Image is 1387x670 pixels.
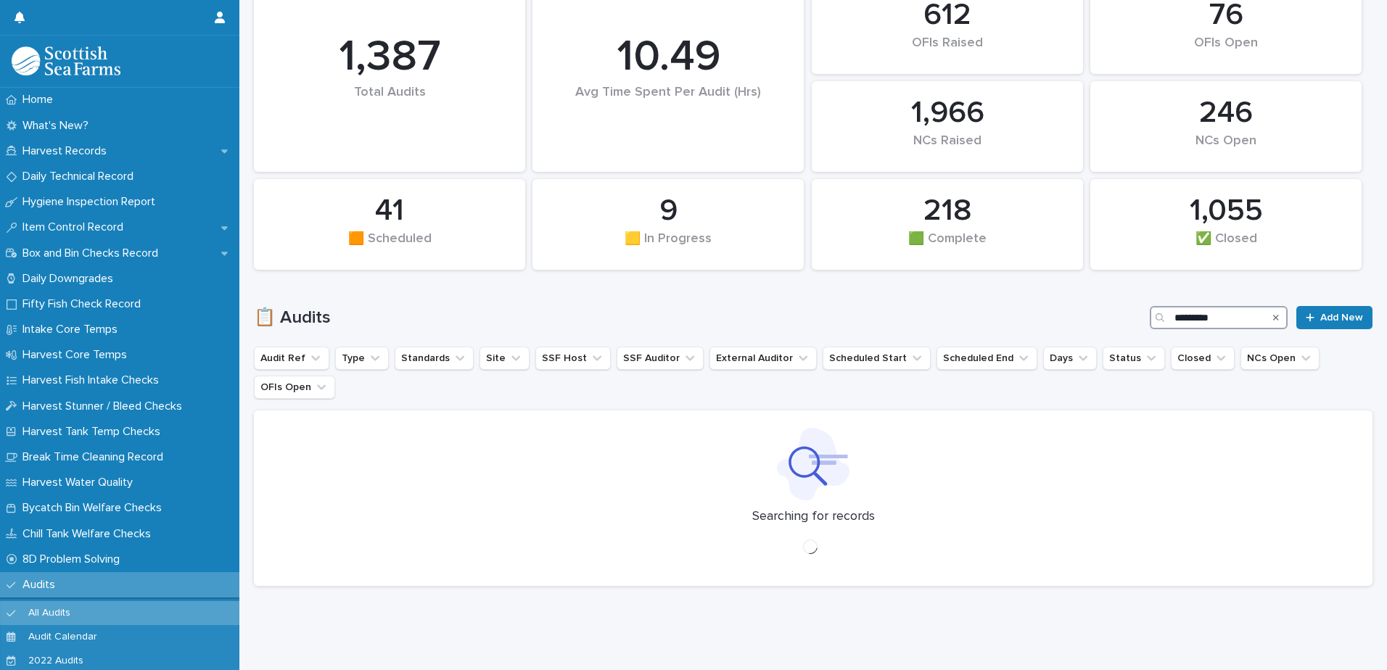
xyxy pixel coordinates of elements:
[535,347,611,370] button: SSF Host
[17,119,100,133] p: What's New?
[17,348,139,362] p: Harvest Core Temps
[17,272,125,286] p: Daily Downgrades
[1240,347,1320,370] button: NCs Open
[752,509,875,525] p: Searching for records
[279,231,501,262] div: 🟧 Scheduled
[17,220,135,234] p: Item Control Record
[17,553,131,566] p: 8D Problem Solving
[17,425,172,439] p: Harvest Tank Temp Checks
[836,95,1058,131] div: 1,966
[17,323,129,336] p: Intake Core Temps
[17,607,82,619] p: All Audits
[17,170,145,183] p: Daily Technical Record
[279,193,501,229] div: 41
[254,307,1144,328] h1: 📋 Audits
[17,631,109,643] p: Audit Calendar
[557,31,779,83] div: 10.49
[1103,347,1165,370] button: Status
[836,231,1058,262] div: 🟩 Complete
[17,373,170,387] p: Harvest Fish Intake Checks
[17,476,144,489] p: Harvest Water Quality
[937,347,1037,370] button: Scheduled End
[1115,133,1337,164] div: NCs Open
[17,247,170,260] p: Box and Bin Checks Record
[17,400,194,413] p: Harvest Stunner / Bleed Checks
[1115,193,1337,229] div: 1,055
[617,347,704,370] button: SSF Auditor
[1171,347,1235,370] button: Closed
[17,655,95,667] p: 2022 Audits
[1320,313,1363,323] span: Add New
[335,347,389,370] button: Type
[1115,95,1337,131] div: 246
[17,501,173,515] p: Bycatch Bin Welfare Checks
[17,527,162,541] p: Chill Tank Welfare Checks
[254,347,329,370] button: Audit Ref
[1115,36,1337,66] div: OFIs Open
[836,133,1058,164] div: NCs Raised
[279,85,501,131] div: Total Audits
[836,36,1058,66] div: OFIs Raised
[823,347,931,370] button: Scheduled Start
[1043,347,1097,370] button: Days
[1115,231,1337,262] div: ✅ Closed
[709,347,817,370] button: External Auditor
[12,46,120,75] img: mMrefqRFQpe26GRNOUkG
[480,347,530,370] button: Site
[17,93,65,107] p: Home
[557,193,779,229] div: 9
[17,297,152,311] p: Fifty Fish Check Record
[17,195,167,209] p: Hygiene Inspection Report
[1150,306,1288,329] input: Search
[557,85,779,131] div: Avg Time Spent Per Audit (Hrs)
[395,347,474,370] button: Standards
[17,578,67,592] p: Audits
[279,31,501,83] div: 1,387
[1296,306,1372,329] a: Add New
[836,193,1058,229] div: 218
[557,231,779,262] div: 🟨 In Progress
[17,144,118,158] p: Harvest Records
[17,450,175,464] p: Break Time Cleaning Record
[254,376,335,399] button: OFIs Open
